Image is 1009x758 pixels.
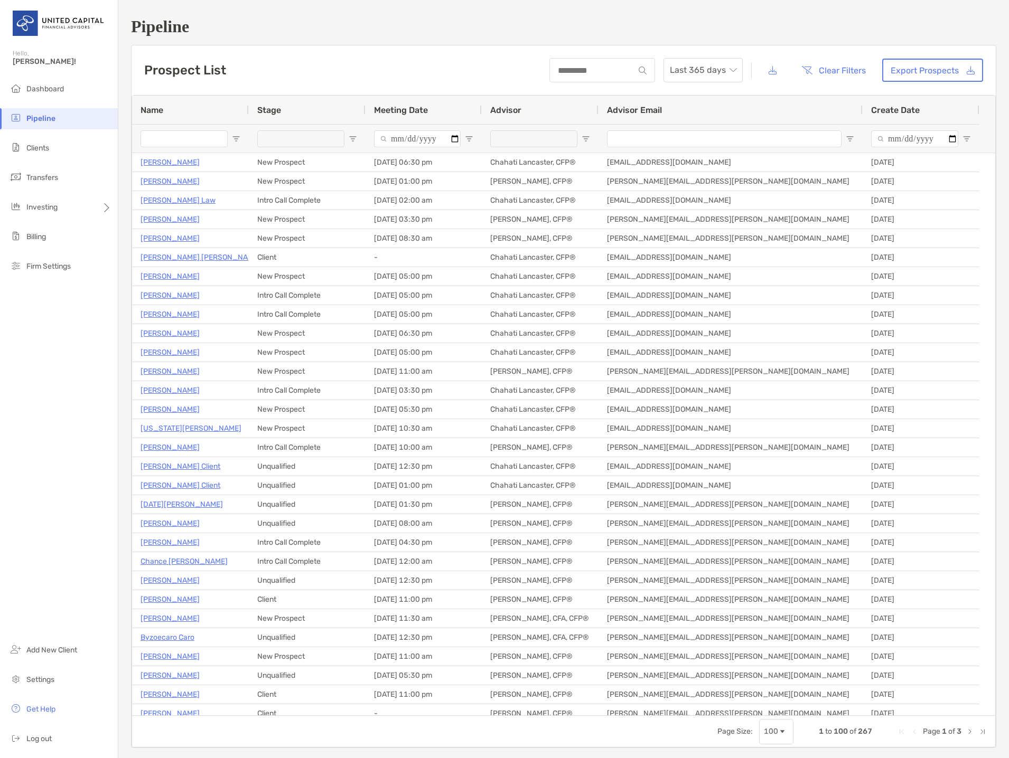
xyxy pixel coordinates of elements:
div: New Prospect [249,647,366,666]
div: [DATE] [863,343,979,362]
div: [DATE] 10:00 am [366,438,482,457]
input: Name Filter Input [141,130,228,147]
span: Get Help [26,705,55,714]
div: [EMAIL_ADDRESS][DOMAIN_NAME] [599,381,863,400]
p: [PERSON_NAME] [141,612,200,625]
div: [DATE] [863,248,979,267]
div: [PERSON_NAME], CFP® [482,552,599,571]
div: Page Size: [717,727,753,736]
button: Open Filter Menu [963,135,971,143]
div: [DATE] 01:00 pm [366,172,482,191]
div: New Prospect [249,362,366,381]
div: Client [249,704,366,723]
img: billing icon [10,230,22,242]
div: [EMAIL_ADDRESS][DOMAIN_NAME] [599,476,863,495]
div: New Prospect [249,229,366,248]
div: [DATE] [863,571,979,590]
div: [DATE] 05:00 pm [366,305,482,324]
div: [PERSON_NAME], CFP® [482,438,599,457]
p: [PERSON_NAME] [141,289,200,302]
div: [EMAIL_ADDRESS][DOMAIN_NAME] [599,286,863,305]
p: [PERSON_NAME] [141,384,200,397]
div: [DATE] 05:00 pm [366,343,482,362]
div: [DATE] [863,476,979,495]
div: [DATE] [863,457,979,476]
a: Byzoecaro Caro [141,631,194,644]
img: settings icon [10,672,22,685]
div: Chahati Lancaster, CFP® [482,381,599,400]
button: Open Filter Menu [349,135,357,143]
div: [DATE] 02:00 am [366,191,482,210]
div: [PERSON_NAME], CFP® [482,210,599,229]
div: [DATE] [863,229,979,248]
div: Chahati Lancaster, CFP® [482,419,599,438]
input: Advisor Email Filter Input [607,130,842,147]
div: [DATE] [863,324,979,343]
div: New Prospect [249,210,366,229]
div: [DATE] 12:00 am [366,552,482,571]
p: Chance [PERSON_NAME] [141,555,228,568]
img: clients icon [10,141,22,154]
span: 267 [858,727,872,736]
div: [DATE] 12:30 pm [366,571,482,590]
span: Name [141,105,163,115]
a: [PERSON_NAME] [141,517,200,530]
div: [PERSON_NAME], CFP® [482,647,599,666]
div: Unqualified [249,495,366,514]
p: [PERSON_NAME] [141,270,200,283]
div: [DATE] 05:30 pm [366,400,482,419]
span: Transfers [26,173,58,182]
p: [PERSON_NAME] [141,688,200,701]
span: of [849,727,856,736]
div: Unqualified [249,457,366,476]
h3: Prospect List [144,63,226,78]
div: [DATE] [863,400,979,419]
div: [DATE] [863,628,979,647]
div: [PERSON_NAME][EMAIL_ADDRESS][PERSON_NAME][DOMAIN_NAME] [599,609,863,628]
a: [PERSON_NAME] Law [141,194,216,207]
div: [PERSON_NAME], CFP® [482,685,599,704]
a: [PERSON_NAME] [141,327,200,340]
div: Chahati Lancaster, CFP® [482,267,599,286]
div: Chahati Lancaster, CFP® [482,305,599,324]
div: [EMAIL_ADDRESS][DOMAIN_NAME] [599,191,863,210]
div: Page Size [759,719,793,744]
div: [DATE] [863,609,979,628]
div: [DATE] [863,495,979,514]
p: [PERSON_NAME] [141,232,200,245]
div: [PERSON_NAME], CFP® [482,362,599,381]
span: Clients [26,144,49,153]
p: [US_STATE][PERSON_NAME] [141,422,241,435]
div: [DATE] 08:00 am [366,514,482,533]
p: [PERSON_NAME] [141,156,200,169]
span: Log out [26,734,52,743]
div: Chahati Lancaster, CFP® [482,476,599,495]
div: New Prospect [249,172,366,191]
img: dashboard icon [10,82,22,94]
div: [PERSON_NAME][EMAIL_ADDRESS][PERSON_NAME][DOMAIN_NAME] [599,533,863,552]
a: [PERSON_NAME] [141,574,200,587]
a: [PERSON_NAME] [141,593,200,606]
div: Next Page [966,727,974,736]
p: [PERSON_NAME] [141,308,200,321]
button: Open Filter Menu [846,135,854,143]
span: Create Date [871,105,920,115]
div: [DATE] 12:30 pm [366,628,482,647]
div: Client [249,590,366,609]
img: firm-settings icon [10,259,22,272]
img: logout icon [10,732,22,744]
div: [DATE] [863,153,979,172]
p: [PERSON_NAME] [141,669,200,682]
div: [DATE] 05:00 pm [366,267,482,286]
div: [DATE] [863,210,979,229]
a: [PERSON_NAME] [141,175,200,188]
div: [PERSON_NAME][EMAIL_ADDRESS][PERSON_NAME][DOMAIN_NAME] [599,685,863,704]
p: [PERSON_NAME] Client [141,479,220,492]
div: [PERSON_NAME], CFP® [482,571,599,590]
p: [DATE][PERSON_NAME] [141,498,223,511]
div: [DATE] [863,286,979,305]
div: [PERSON_NAME], CFA, CFP® [482,628,599,647]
